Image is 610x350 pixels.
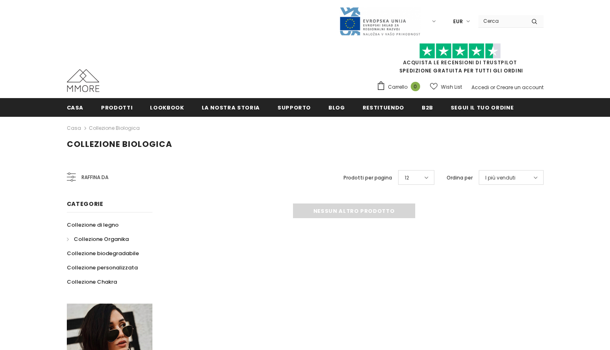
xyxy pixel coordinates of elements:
[478,15,525,27] input: Search Site
[344,174,392,182] label: Prodotti per pagina
[441,83,462,91] span: Wish List
[339,7,421,36] img: Javni Razpis
[150,104,184,112] span: Lookbook
[403,59,517,66] a: Acquista le recensioni di TrustPilot
[328,104,345,112] span: Blog
[328,98,345,116] a: Blog
[67,69,99,92] img: Casi MMORE
[67,264,138,271] span: Collezione personalizzata
[377,47,544,74] span: SPEDIZIONE GRATUITA PER TUTTI GLI ORDINI
[67,221,119,229] span: Collezione di legno
[471,84,489,91] a: Accedi
[74,235,129,243] span: Collezione Organika
[419,43,501,59] img: Fidati di Pilot Stars
[89,125,140,131] a: Collezione biologica
[447,174,473,182] label: Ordina per
[67,246,139,260] a: Collezione biodegradabile
[101,98,132,116] a: Prodotti
[67,123,81,133] a: Casa
[67,260,138,275] a: Collezione personalizzata
[363,98,404,116] a: Restituendo
[490,84,495,91] span: or
[101,104,132,112] span: Prodotti
[451,104,513,112] span: Segui il tuo ordine
[422,104,433,112] span: B2B
[430,80,462,94] a: Wish List
[277,104,311,112] span: supporto
[202,98,260,116] a: La nostra storia
[67,249,139,257] span: Collezione biodegradabile
[363,104,404,112] span: Restituendo
[67,138,172,150] span: Collezione biologica
[67,278,117,286] span: Collezione Chakra
[67,275,117,289] a: Collezione Chakra
[405,174,409,182] span: 12
[202,104,260,112] span: La nostra storia
[411,82,420,91] span: 0
[67,98,84,116] a: Casa
[339,17,421,24] a: Javni Razpis
[67,218,119,232] a: Collezione di legno
[453,17,463,26] span: EUR
[422,98,433,116] a: B2B
[67,200,104,208] span: Categorie
[150,98,184,116] a: Lookbook
[451,98,513,116] a: Segui il tuo ordine
[67,104,84,112] span: Casa
[485,174,515,182] span: I più venduti
[377,81,424,93] a: Carrello 0
[67,232,129,246] a: Collezione Organika
[388,83,407,91] span: Carrello
[277,98,311,116] a: supporto
[81,173,108,182] span: Raffina da
[496,84,544,91] a: Creare un account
